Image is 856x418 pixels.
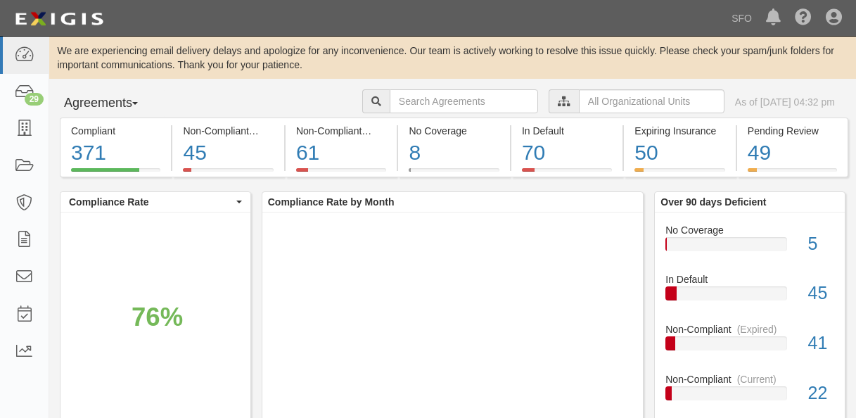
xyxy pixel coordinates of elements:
[579,89,724,113] input: All Organizational Units
[296,124,386,138] div: Non-Compliant (Expired)
[624,168,735,179] a: Expiring Insurance50
[71,138,160,168] div: 371
[511,168,622,179] a: In Default70
[398,168,509,179] a: No Coverage8
[522,124,612,138] div: In Default
[60,192,250,212] button: Compliance Rate
[183,138,273,168] div: 45
[798,232,845,257] div: 5
[69,195,233,209] span: Compliance Rate
[390,89,538,113] input: Search Agreements
[132,299,183,336] div: 76%
[268,196,395,208] b: Compliance Rate by Month
[665,272,834,322] a: In Default45
[522,138,612,168] div: 70
[11,6,108,32] img: logo-5460c22ac91f19d4615b14bd174203de0afe785f0fc80cf4dbbc73dc1793850b.png
[660,196,766,208] b: Over 90 days Deficient
[798,281,845,306] div: 45
[60,89,165,118] button: Agreements
[296,138,386,168] div: 61
[748,138,837,168] div: 49
[286,168,397,179] a: Non-Compliant(Expired)61
[737,168,848,179] a: Pending Review49
[665,223,834,273] a: No Coverage5
[172,168,283,179] a: Non-Compliant(Current)45
[795,10,812,27] i: Help Center - Complianz
[665,322,834,372] a: Non-Compliant(Expired)41
[634,124,724,138] div: Expiring Insurance
[655,322,845,336] div: Non-Compliant
[60,168,171,179] a: Compliant371
[798,381,845,406] div: 22
[655,272,845,286] div: In Default
[655,372,845,386] div: Non-Compliant
[735,95,835,109] div: As of [DATE] 04:32 pm
[748,124,837,138] div: Pending Review
[798,331,845,356] div: 41
[71,124,160,138] div: Compliant
[409,138,499,168] div: 8
[49,44,856,72] div: We are experiencing email delivery delays and apologize for any inconvenience. Our team is active...
[737,372,777,386] div: (Current)
[724,4,759,32] a: SFO
[409,124,499,138] div: No Coverage
[737,322,777,336] div: (Expired)
[183,124,273,138] div: Non-Compliant (Current)
[665,372,834,412] a: Non-Compliant(Current)22
[655,223,845,237] div: No Coverage
[25,93,44,106] div: 29
[634,138,724,168] div: 50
